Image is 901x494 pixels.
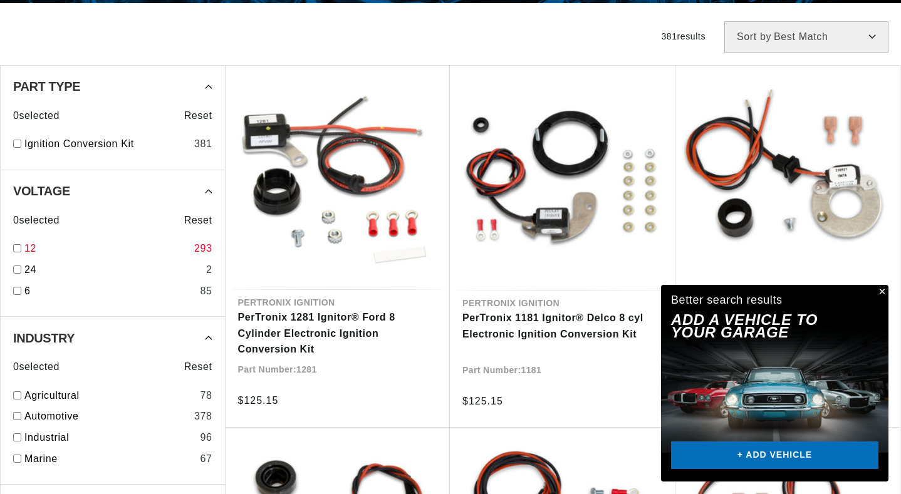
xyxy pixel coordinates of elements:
select: Sort by [724,21,888,53]
span: Reset [184,212,212,229]
a: Marine [24,451,195,467]
div: Better search results [671,291,783,309]
span: 381 results [661,31,706,41]
a: Ignition Conversion Kit [24,136,189,152]
span: Reset [184,108,212,124]
div: 293 [194,240,212,257]
a: Industrial [24,430,195,446]
span: 0 selected [13,108,60,124]
div: 67 [200,451,212,467]
span: 0 selected [13,359,60,375]
span: Part Type [13,80,80,93]
h2: Add A VEHICLE to your garage [671,314,847,339]
a: PerTronix 1281 Ignitor® Ford 8 Cylinder Electronic Ignition Conversion Kit [238,309,438,358]
a: + ADD VEHICLE [671,441,878,470]
div: 78 [200,388,212,404]
span: Sort by [737,32,771,42]
div: 96 [200,430,212,446]
a: 12 [24,240,189,257]
div: 85 [200,283,212,299]
span: 0 selected [13,212,60,229]
div: 378 [194,408,212,425]
a: Automotive [24,408,189,425]
span: Industry [13,332,75,344]
button: Close [873,285,888,300]
a: 24 [24,262,201,278]
a: PerTronix 1181 Ignitor® Delco 8 cyl Electronic Ignition Conversion Kit [462,310,663,342]
a: 6 [24,283,195,299]
a: Agricultural [24,388,195,404]
div: 2 [206,262,212,278]
span: Voltage [13,185,70,197]
div: 381 [194,136,212,152]
span: Reset [184,359,212,375]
